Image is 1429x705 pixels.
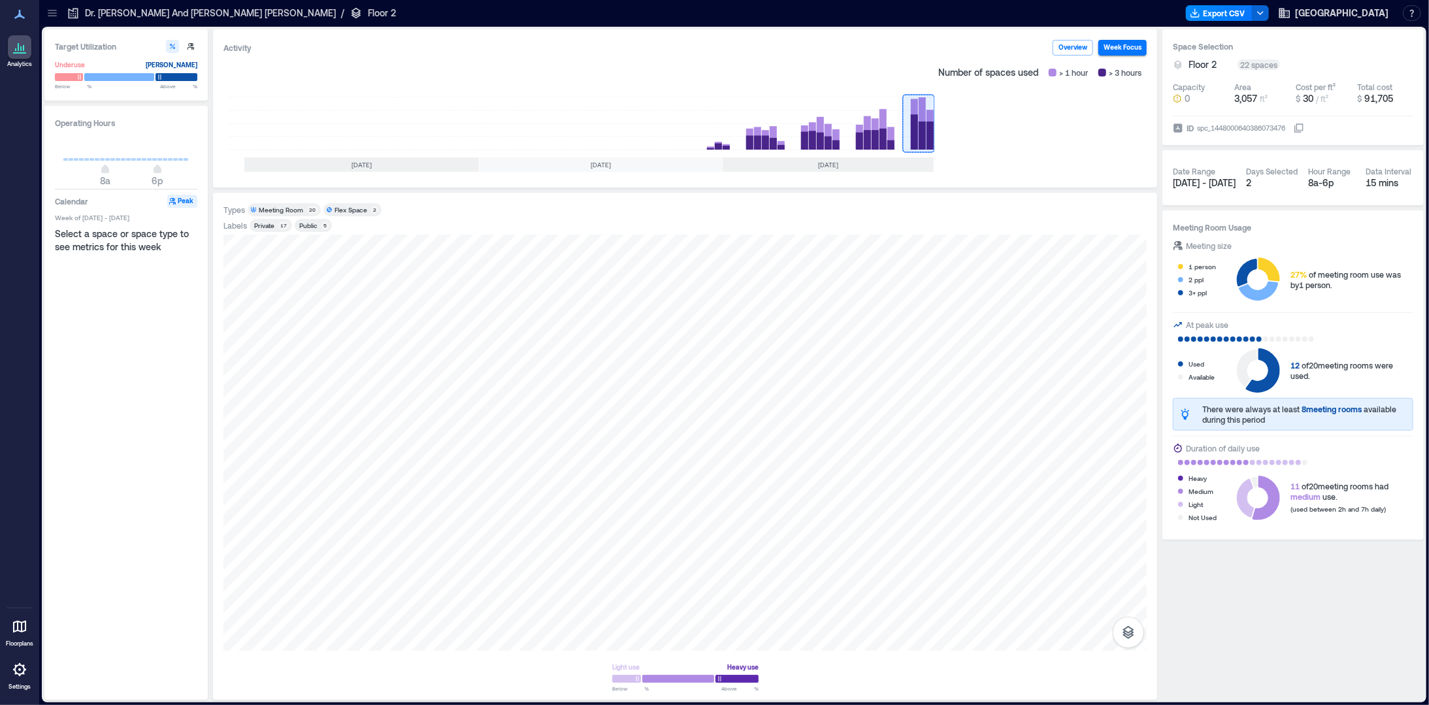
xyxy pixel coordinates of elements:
p: Dr. [PERSON_NAME] And [PERSON_NAME] [PERSON_NAME] [85,7,336,20]
div: 2 [1246,176,1298,189]
div: Date Range [1173,166,1215,176]
h3: Calendar [55,195,88,208]
p: / [341,7,344,20]
div: 1 person [1189,260,1216,273]
button: Export CSV [1186,5,1253,21]
div: [PERSON_NAME] [146,58,197,71]
div: Capacity [1173,82,1205,92]
div: 8a - 6p [1308,176,1356,189]
span: ft² [1260,94,1268,103]
span: 8a [100,175,110,186]
div: Private [254,221,274,230]
div: There were always at least available during this period [1202,404,1407,425]
div: of meeting room use was by 1 person . [1290,269,1413,290]
button: Overview [1053,40,1093,56]
div: of 20 meeting rooms had use. [1290,481,1388,502]
span: ID [1187,122,1194,135]
h3: Operating Hours [55,116,197,129]
div: [DATE] [480,157,722,172]
a: Analytics [3,31,36,72]
div: Not Used [1189,511,1217,524]
p: Floorplans [6,640,33,648]
div: 15 mins [1366,176,1414,189]
div: Activity [223,41,252,54]
p: Floor 2 [368,7,396,20]
div: Duration of daily use [1186,442,1260,455]
span: 0 [1185,92,1190,105]
div: 2 [371,206,379,214]
span: Below % [55,82,91,90]
span: [DATE] - [DATE] [1173,177,1236,188]
h3: Space Selection [1173,40,1413,53]
button: IDspc_1448000640386073476 [1294,123,1304,133]
button: Floor 2 [1189,58,1232,71]
button: $ 30 / ft² [1296,92,1352,105]
div: Hour Range [1308,166,1351,176]
div: Number of spaces used [933,61,1147,84]
span: Week of [DATE] - [DATE] [55,213,197,222]
div: Data Interval [1366,166,1412,176]
div: of 20 meeting rooms were used. [1290,360,1413,381]
span: Above % [721,685,759,693]
div: 17 [278,221,289,229]
span: 30 [1303,93,1313,104]
p: Settings [8,683,31,691]
div: Labels [223,220,247,231]
div: Available [1189,370,1215,384]
div: spc_1448000640386073476 [1196,122,1287,135]
span: (used between 2h and 7h daily) [1290,505,1386,513]
span: Above % [160,82,197,90]
span: 6p [152,175,163,186]
div: Flex Space [335,205,367,214]
button: [GEOGRAPHIC_DATA] [1274,3,1392,24]
div: Cost per ft² [1296,82,1336,92]
span: 11 [1290,482,1300,491]
span: 12 [1290,361,1300,370]
button: Peak [167,195,197,208]
span: 91,705 [1364,93,1393,104]
span: [GEOGRAPHIC_DATA] [1295,7,1388,20]
div: At peak use [1186,318,1228,331]
div: Public [299,221,318,230]
div: Meeting size [1186,239,1232,252]
div: Heavy use [727,661,759,674]
div: Heavy [1189,472,1207,485]
span: 8 meeting rooms [1302,404,1362,414]
div: Meeting Room [259,205,303,214]
div: 3+ ppl [1189,286,1207,299]
div: [DATE] [723,157,934,172]
span: / ft² [1316,94,1328,103]
span: Floor 2 [1189,58,1217,71]
div: [DATE] [244,157,479,172]
div: 5 [321,221,329,229]
span: > 1 hour [1059,66,1088,79]
a: Settings [4,654,35,695]
a: Floorplans [2,611,37,651]
div: Medium [1189,485,1213,498]
div: Underuse [55,58,85,71]
span: $ [1296,94,1300,103]
span: $ [1357,94,1362,103]
span: 3,057 [1234,93,1257,104]
div: 2 ppl [1189,273,1204,286]
span: > 3 hours [1109,66,1142,79]
div: Area [1234,82,1251,92]
span: 27% [1290,270,1307,279]
button: Week Focus [1098,40,1147,56]
div: 20 [307,206,318,214]
div: Days Selected [1246,166,1298,176]
div: Total cost [1357,82,1392,92]
span: Below % [612,685,649,693]
button: 0 [1173,92,1229,105]
h3: Target Utilization [55,40,197,53]
span: medium [1290,492,1321,501]
div: Types [223,205,245,215]
div: Used [1189,357,1204,370]
div: Select a space or space type to see metrics for this week [55,227,199,254]
div: Light use [612,661,640,674]
p: Analytics [7,60,32,68]
h3: Meeting Room Usage [1173,221,1413,234]
div: 22 spaces [1238,59,1280,70]
div: Light [1189,498,1203,511]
